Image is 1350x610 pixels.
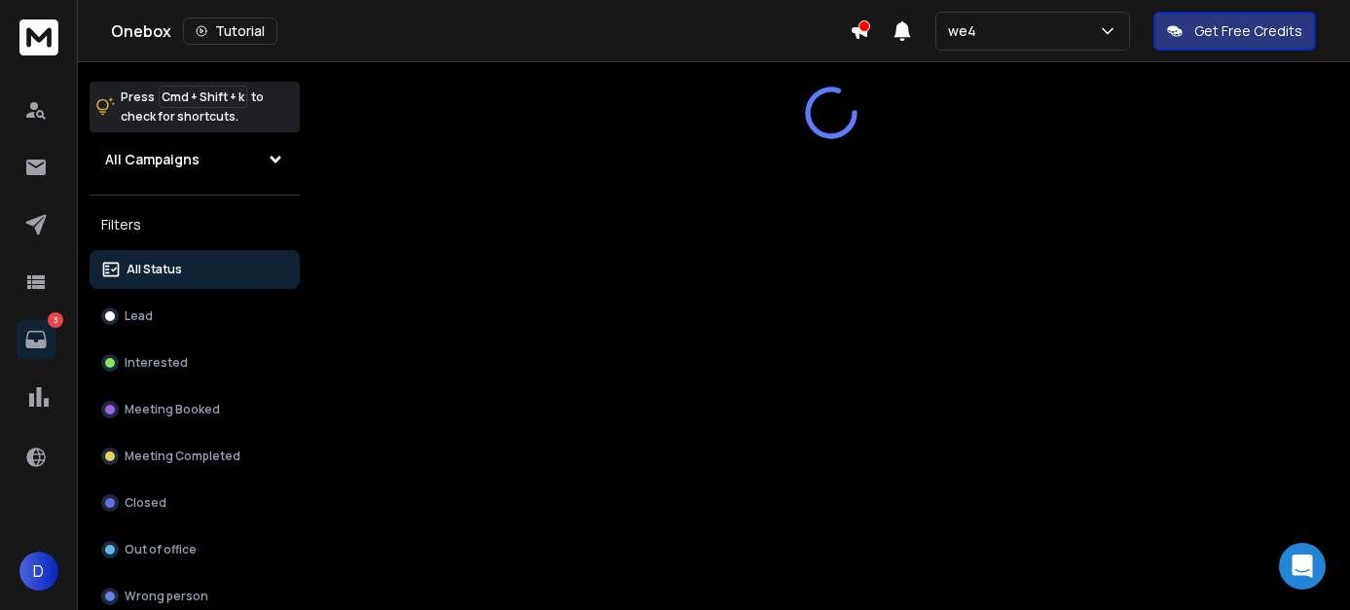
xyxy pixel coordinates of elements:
[125,449,240,464] p: Meeting Completed
[90,250,300,289] button: All Status
[90,343,300,382] button: Interested
[48,312,63,328] p: 3
[125,495,166,511] p: Closed
[90,484,300,522] button: Closed
[127,262,182,277] p: All Status
[1194,21,1302,41] p: Get Free Credits
[948,21,984,41] p: we4
[90,437,300,476] button: Meeting Completed
[125,402,220,417] p: Meeting Booked
[90,211,300,238] h3: Filters
[183,18,277,45] button: Tutorial
[90,530,300,569] button: Out of office
[121,88,264,126] p: Press to check for shortcuts.
[19,552,58,591] button: D
[159,86,247,108] span: Cmd + Shift + k
[90,297,300,336] button: Lead
[1153,12,1316,51] button: Get Free Credits
[1279,543,1326,590] div: Open Intercom Messenger
[125,355,188,371] p: Interested
[90,140,300,179] button: All Campaigns
[17,320,55,359] a: 3
[105,150,200,169] h1: All Campaigns
[111,18,850,45] div: Onebox
[125,589,208,604] p: Wrong person
[125,542,197,557] p: Out of office
[90,390,300,429] button: Meeting Booked
[125,308,153,324] p: Lead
